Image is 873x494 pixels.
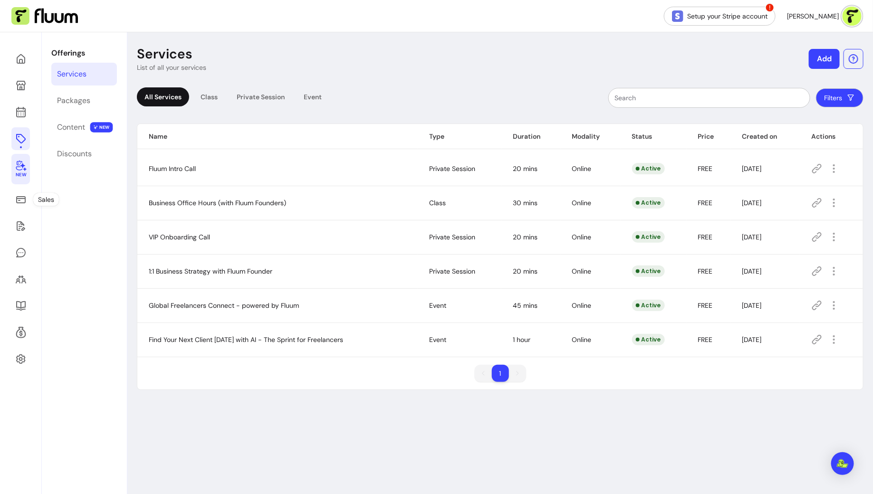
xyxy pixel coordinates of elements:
span: FREE [698,267,713,275]
div: Private Session [229,87,292,106]
span: [DATE] [742,335,762,344]
th: Name [137,124,418,149]
th: Duration [501,124,561,149]
th: Status [621,124,687,149]
a: Calendar [11,101,30,123]
p: List of all your services [137,63,206,72]
div: Sales [33,193,59,206]
span: New [15,172,26,178]
nav: pagination navigation [470,360,531,387]
span: ! [765,3,775,12]
th: Price [687,124,731,149]
span: [DATE] [742,233,762,241]
li: pagination item 1 active [492,365,509,382]
span: Online [572,335,592,344]
p: Offerings [51,47,117,59]
th: Type [418,124,501,149]
a: Sales [11,188,30,211]
span: Fluum Intro Call [149,164,196,173]
div: All Services [137,87,189,106]
span: Online [572,199,592,207]
span: Private Session [429,233,475,241]
p: Services [137,46,192,63]
a: My Page [11,74,30,97]
input: Search [614,93,804,103]
span: NEW [90,122,113,133]
a: Packages [51,89,117,112]
button: Add [809,49,840,69]
div: Active [632,266,665,277]
a: Setup your Stripe account [664,7,776,26]
div: Services [57,68,86,80]
span: FREE [698,164,713,173]
a: Content NEW [51,116,117,139]
a: My Messages [11,241,30,264]
span: FREE [698,233,713,241]
span: [DATE] [742,267,762,275]
span: FREE [698,335,713,344]
div: Active [632,334,665,345]
span: Event [429,335,446,344]
button: avatar[PERSON_NAME] [787,7,862,26]
span: 20 mins [513,164,537,173]
span: 30 mins [513,199,537,207]
a: Services [51,63,117,85]
div: Active [632,163,665,174]
a: Discounts [51,142,117,165]
span: FREE [698,199,713,207]
a: Home [11,47,30,70]
img: avatar [843,7,862,26]
span: Online [572,301,592,310]
span: 45 mins [513,301,537,310]
span: Online [572,164,592,173]
th: Modality [561,124,621,149]
span: 20 mins [513,267,537,275]
a: Settings [11,348,30,370]
span: Business Office Hours (with Fluum Founders) [149,199,286,207]
span: Find Your Next Client [DATE] with AI - The Sprint for Freelancers [149,335,343,344]
div: Class [193,87,225,106]
span: [PERSON_NAME] [787,11,839,21]
div: Content [57,122,85,133]
span: Event [429,301,446,310]
span: Online [572,233,592,241]
span: Private Session [429,164,475,173]
div: Active [632,231,665,243]
a: Offerings [11,127,30,150]
a: Resources [11,294,30,317]
a: Waivers [11,215,30,237]
span: 1 hour [513,335,530,344]
div: Active [632,300,665,311]
span: Class [429,199,446,207]
a: Clients [11,268,30,291]
span: Global Freelancers Connect - powered by Fluum [149,301,299,310]
button: Filters [816,88,863,107]
th: Created on [731,124,800,149]
span: [DATE] [742,199,762,207]
span: 1:1 Business Strategy with Fluum Founder [149,267,272,275]
span: [DATE] [742,164,762,173]
span: 20 mins [513,233,537,241]
div: Event [296,87,329,106]
img: Fluum Logo [11,7,78,25]
div: Active [632,197,665,209]
a: Refer & Earn [11,321,30,344]
div: Packages [57,95,90,106]
span: Online [572,267,592,275]
div: Open Intercom Messenger [831,452,854,475]
th: Actions [800,124,863,149]
img: Stripe Icon [672,10,683,22]
a: New [11,154,30,184]
span: VIP Onboarding Call [149,233,210,241]
span: FREE [698,301,713,310]
div: Discounts [57,148,92,160]
span: Private Session [429,267,475,275]
span: [DATE] [742,301,762,310]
